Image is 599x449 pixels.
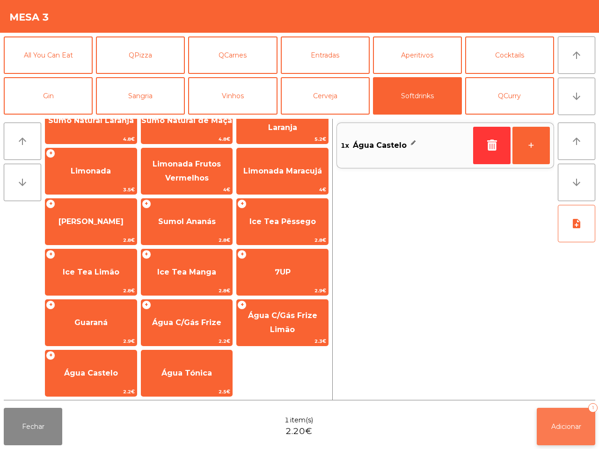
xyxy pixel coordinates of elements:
[153,159,221,182] span: Limonada Frutos Vermelhos
[64,369,118,377] span: Água Castelo
[249,217,316,226] span: Ice Tea Pêssego
[537,408,595,445] button: Adicionar1
[341,138,349,152] span: 1x
[285,425,312,438] span: 2.20€
[45,185,137,194] span: 3.5€
[45,337,137,346] span: 2.9€
[45,236,137,245] span: 2.8€
[46,300,55,310] span: +
[285,415,289,425] span: 1
[9,10,49,24] h4: Mesa 3
[141,286,233,295] span: 2.8€
[141,236,233,245] span: 2.8€
[237,236,328,245] span: 2.8€
[4,36,93,74] button: All You Can Eat
[281,77,370,115] button: Cerveja
[558,123,595,160] button: arrow_upward
[237,199,247,209] span: +
[58,217,124,226] span: [PERSON_NAME]
[142,300,151,310] span: +
[465,77,554,115] button: QCurry
[558,36,595,74] button: arrow_upward
[142,199,151,209] span: +
[465,36,554,74] button: Cocktails
[551,422,581,431] span: Adicionar
[588,403,598,413] div: 1
[96,36,185,74] button: QPizza
[45,387,137,396] span: 2.2€
[237,135,328,144] span: 5.2€
[4,77,93,115] button: Gin
[571,177,582,188] i: arrow_downward
[571,136,582,147] i: arrow_upward
[158,217,216,226] span: Sumol Ananás
[4,164,41,201] button: arrow_downward
[141,185,233,194] span: 4€
[152,318,221,327] span: Água C/Gás Frize
[46,351,55,360] span: +
[237,185,328,194] span: 4€
[353,138,407,152] span: Água Castelo
[237,286,328,295] span: 2.9€
[188,77,277,115] button: Vinhos
[512,127,550,164] button: +
[71,167,111,175] span: Limonada
[373,36,462,74] button: Aperitivos
[290,415,313,425] span: item(s)
[46,199,55,209] span: +
[4,408,62,445] button: Fechar
[141,116,232,125] span: Sumo Natural de Maçã
[17,136,28,147] i: arrow_upward
[237,250,247,259] span: +
[373,77,462,115] button: Softdrinks
[48,116,134,125] span: Sumo Natural Laranja
[275,268,291,276] span: 7UP
[142,250,151,259] span: +
[558,205,595,242] button: note_add
[571,91,582,102] i: arrow_downward
[558,164,595,201] button: arrow_downward
[571,218,582,229] i: note_add
[45,135,137,144] span: 4.8€
[248,311,317,334] span: Água C/Gás Frize Limão
[4,123,41,160] button: arrow_upward
[281,36,370,74] button: Entradas
[558,78,595,115] button: arrow_downward
[141,337,233,346] span: 2.2€
[46,149,55,158] span: +
[45,286,137,295] span: 2.8€
[46,250,55,259] span: +
[63,268,119,276] span: Ice Tea Limão
[237,337,328,346] span: 2.3€
[243,167,322,175] span: Limonada Maracujá
[141,135,233,144] span: 4.8€
[141,387,233,396] span: 2.5€
[571,50,582,61] i: arrow_upward
[237,300,247,310] span: +
[188,36,277,74] button: QCarnes
[17,177,28,188] i: arrow_downward
[96,77,185,115] button: Sangria
[74,318,108,327] span: Guaraná
[157,268,216,276] span: Ice Tea Manga
[161,369,212,377] span: Água Tónica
